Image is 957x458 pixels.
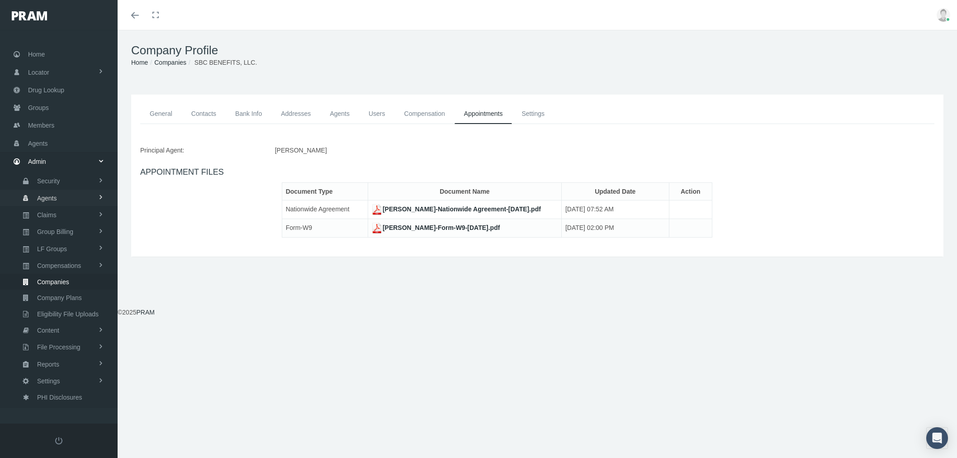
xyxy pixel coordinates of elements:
span: Agents [37,191,57,206]
span: Security [37,173,60,189]
a: Agents [320,104,359,124]
a: Contacts [182,104,226,124]
span: Claims [37,207,57,223]
h4: APPOINTMENT FILES [140,167,934,177]
td: Form-W9 [282,219,368,238]
span: Reports [37,357,59,372]
a: Addresses [271,104,320,124]
h1: Company Profile [131,43,943,57]
span: Group Billing [37,224,73,239]
span: Agents [28,135,48,152]
a: [PERSON_NAME]-Nationwide Agreement-[DATE].pdf [372,205,541,213]
span: Members [28,117,54,134]
span: Admin [28,153,46,170]
th: Document Type [282,182,368,200]
a: Companies [154,59,186,66]
a: [PERSON_NAME]-Form-W9-[DATE].pdf [372,224,500,231]
img: pdf.png [372,223,383,234]
td: [DATE] 07:52 AM [561,200,669,219]
span: Company Plans [37,290,82,305]
span: Compensations [37,258,81,273]
span: Content [37,323,59,338]
span: LF Groups [37,241,67,257]
span: SBC BENEFITS, LLC. [194,59,257,66]
a: Bank Info [226,104,271,124]
div: © 2025 [118,307,155,317]
img: user-placeholder.jpg [937,8,950,22]
th: Action [669,182,712,200]
a: PRAM [136,309,154,316]
span: Settings [37,373,60,389]
img: PRAM_20_x_78.png [12,11,47,20]
a: Home [131,59,148,66]
a: Appointments [455,104,512,124]
td: [DATE] 02:00 PM [561,219,669,238]
span: Companies [37,274,69,290]
div: [PERSON_NAME] [268,142,739,158]
th: Document Name [368,182,561,200]
span: PHI Disclosures [37,390,82,405]
img: pdf.png [372,204,383,215]
a: Settings [512,104,554,124]
a: Users [359,104,395,124]
span: Eligibility File Uploads [37,306,99,322]
span: Home [28,46,45,63]
span: Locator [28,64,49,81]
label: Principal Agent: [133,142,268,158]
a: General [140,104,182,124]
td: Nationwide Agreement [282,200,368,219]
a: Compensation [395,104,455,124]
th: Updated Date [561,182,669,200]
div: Open Intercom Messenger [926,427,948,449]
span: Drug Lookup [28,81,64,99]
span: File Processing [37,339,81,355]
span: Groups [28,99,49,116]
